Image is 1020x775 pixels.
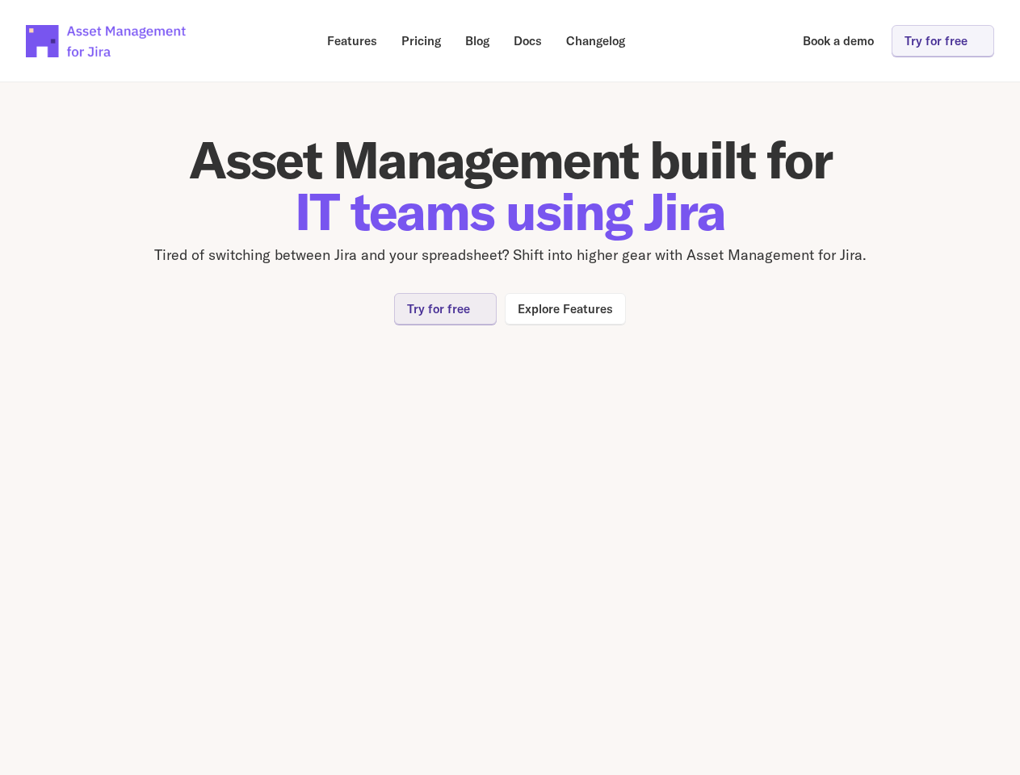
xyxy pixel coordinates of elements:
a: Try for free [394,293,497,325]
a: Explore Features [505,293,626,325]
h1: Asset Management built for [52,134,968,237]
a: Pricing [390,25,452,57]
p: Features [327,35,377,47]
a: Changelog [555,25,636,57]
p: Changelog [566,35,625,47]
p: Pricing [401,35,441,47]
p: Book a demo [803,35,874,47]
p: Try for free [905,35,968,47]
span: IT teams using Jira [295,178,725,244]
p: Blog [465,35,489,47]
a: Book a demo [791,25,885,57]
p: Try for free [407,303,470,315]
a: Docs [502,25,553,57]
p: Docs [514,35,542,47]
a: Try for free [892,25,994,57]
a: Blog [454,25,501,57]
p: Explore Features [518,303,613,315]
a: Features [316,25,388,57]
p: Tired of switching between Jira and your spreadsheet? Shift into higher gear with Asset Managemen... [52,244,968,267]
